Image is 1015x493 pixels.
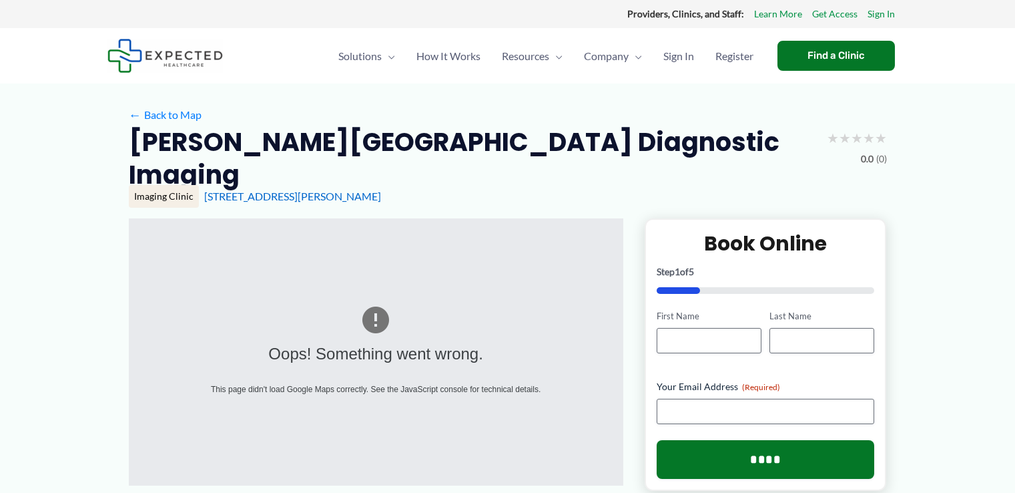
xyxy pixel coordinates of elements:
[827,126,839,150] span: ★
[129,105,202,125] a: ←Back to Map
[338,33,382,79] span: Solutions
[715,33,753,79] span: Register
[657,267,875,277] p: Step of
[812,5,858,23] a: Get Access
[657,230,875,257] h2: Book Online
[675,266,680,277] span: 1
[328,33,406,79] a: SolutionsMenu Toggle
[573,33,653,79] a: CompanyMenu Toggle
[705,33,764,79] a: Register
[182,382,571,397] div: This page didn't load Google Maps correctly. See the JavaScript console for technical details.
[851,126,863,150] span: ★
[182,339,571,369] div: Oops! Something went wrong.
[549,33,563,79] span: Menu Toggle
[129,126,816,192] h2: [PERSON_NAME][GEOGRAPHIC_DATA] Diagnostic Imaging
[406,33,491,79] a: How It Works
[754,5,802,23] a: Learn More
[629,33,642,79] span: Menu Toggle
[129,185,199,208] div: Imaging Clinic
[868,5,895,23] a: Sign In
[107,39,223,73] img: Expected Healthcare Logo - side, dark font, small
[328,33,764,79] nav: Primary Site Navigation
[204,190,381,202] a: [STREET_ADDRESS][PERSON_NAME]
[876,150,887,168] span: (0)
[129,108,141,121] span: ←
[875,126,887,150] span: ★
[416,33,480,79] span: How It Works
[491,33,573,79] a: ResourcesMenu Toggle
[657,310,761,323] label: First Name
[863,126,875,150] span: ★
[653,33,705,79] a: Sign In
[861,150,874,168] span: 0.0
[663,33,694,79] span: Sign In
[382,33,395,79] span: Menu Toggle
[627,8,744,19] strong: Providers, Clinics, and Staff:
[689,266,694,277] span: 5
[657,380,875,393] label: Your Email Address
[777,41,895,71] a: Find a Clinic
[502,33,549,79] span: Resources
[839,126,851,150] span: ★
[769,310,874,323] label: Last Name
[742,382,780,392] span: (Required)
[584,33,629,79] span: Company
